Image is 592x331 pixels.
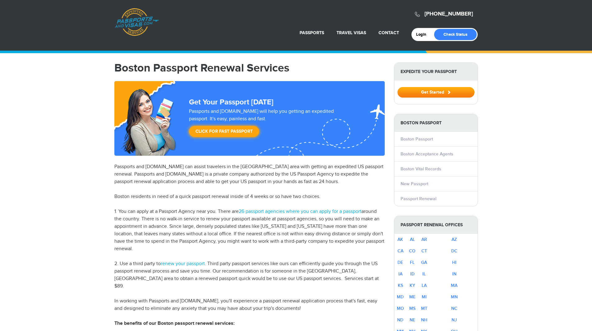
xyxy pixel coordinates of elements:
[401,196,436,201] a: Passport Renewal
[451,294,458,300] a: MN
[114,320,235,326] strong: The benefits of our Boston passport renewal services:
[398,271,402,277] a: IA
[422,283,427,288] a: LA
[410,260,415,265] a: FL
[451,306,457,311] a: NC
[401,151,453,157] a: Boston Acceptance Agents
[410,271,415,277] a: ID
[239,209,361,214] a: 26 passport agencies where you can apply for a passport
[409,306,415,311] a: MS
[397,90,475,94] a: Get Started
[189,98,273,107] strong: Get Your Passport [DATE]
[300,30,324,35] a: Passports
[397,306,404,311] a: MO
[452,271,457,277] a: IN
[394,216,478,234] strong: Passport Renewal Offices
[421,306,427,311] a: MT
[434,29,477,40] a: Check Status
[398,283,403,288] a: KS
[114,193,385,200] p: Boston residents in need of a quick passport renewal inside of 4 weeks or so have two choices.
[409,248,415,254] a: CO
[397,237,403,242] a: AK
[421,260,427,265] a: GA
[114,163,385,186] p: Passports and [DOMAIN_NAME] can assist travelers in the [GEOGRAPHIC_DATA] area with getting an ex...
[410,237,415,242] a: AL
[421,248,427,254] a: CT
[186,108,356,140] div: Passports and [DOMAIN_NAME] will help you getting an expedited passport. It's easy, painless and ...
[189,126,259,137] a: Click for Fast Passport
[115,8,159,36] a: Passports & [DOMAIN_NAME]
[409,294,415,300] a: ME
[421,237,427,242] a: AR
[401,136,433,142] a: Boston Passport
[337,30,366,35] a: Travel Visas
[416,32,431,37] a: Login
[114,62,385,74] h1: Boston Passport Renewal Services
[452,317,457,323] a: NJ
[397,317,403,323] a: ND
[394,63,478,80] strong: Expedite Your Passport
[161,261,205,267] a: renew your passport
[114,260,385,290] p: 2. Use a third party to . Third party passport services like ours can efficiently guide you throu...
[397,87,475,98] button: Get Started
[452,260,457,265] a: HI
[401,181,428,186] a: New Passport
[452,237,457,242] a: AZ
[379,30,399,35] a: Contact
[424,11,473,17] a: [PHONE_NUMBER]
[114,208,385,253] p: 1. You can apply at a Passport Agency near you. There are around the country. There is no walk-in...
[421,317,427,323] a: NH
[422,271,426,277] a: IL
[397,294,404,300] a: MD
[401,166,441,172] a: Boston Vital Records
[422,294,427,300] a: MI
[114,297,385,312] p: In working with Passports and [DOMAIN_NAME], you'll experience a passport renewal application pro...
[394,114,478,132] strong: Boston Passport
[451,283,457,288] a: MA
[451,248,457,254] a: DC
[410,283,415,288] a: KY
[397,260,403,265] a: DE
[410,317,415,323] a: NE
[397,248,403,254] a: CA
